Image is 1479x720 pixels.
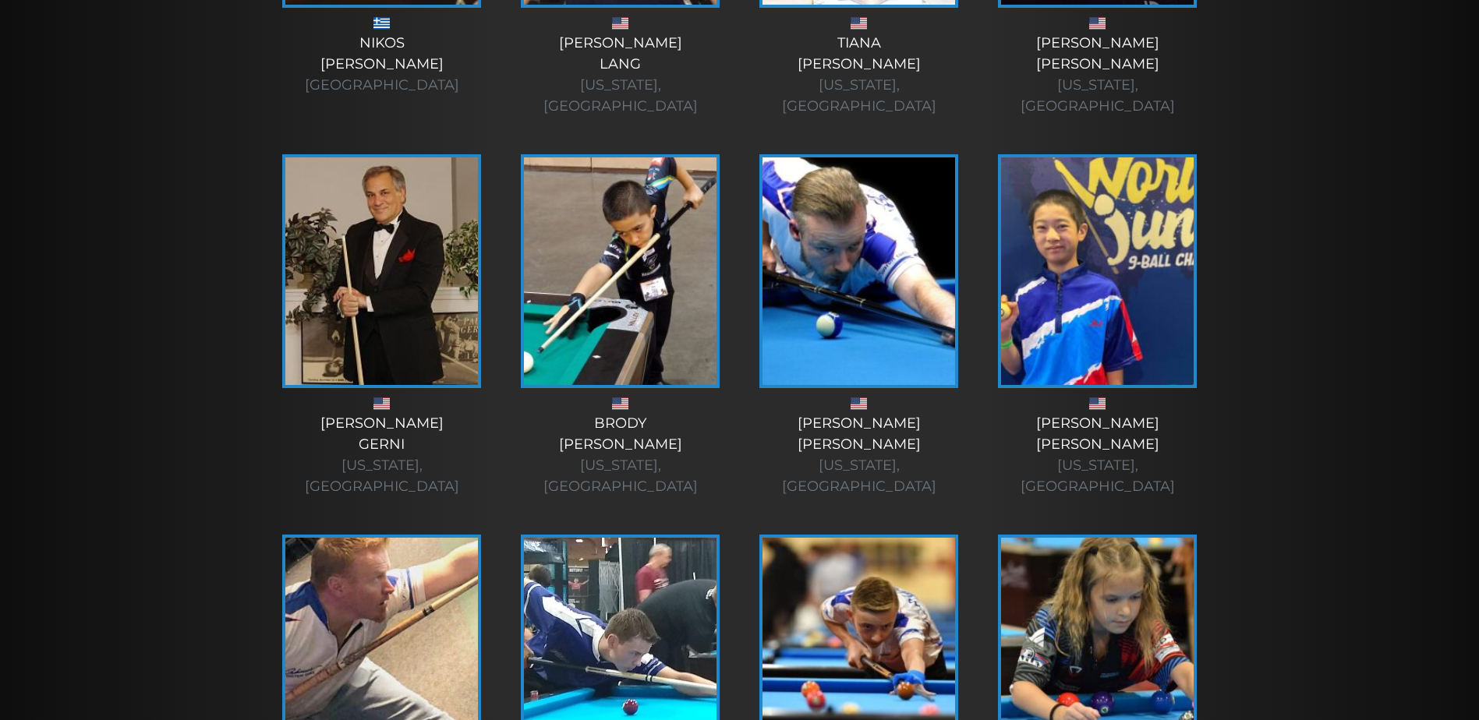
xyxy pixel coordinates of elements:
a: [PERSON_NAME]Gerni [US_STATE], [GEOGRAPHIC_DATA] [278,154,486,497]
div: [US_STATE], [GEOGRAPHIC_DATA] [755,455,963,497]
div: [PERSON_NAME] Gerni [278,413,486,497]
img: Brody-2-225x320.jpg [524,157,717,385]
div: Nikos [PERSON_NAME] [278,33,486,96]
div: [US_STATE], [GEOGRAPHIC_DATA] [517,455,724,497]
div: [US_STATE], [GEOGRAPHIC_DATA] [755,75,963,117]
div: [US_STATE], [GEOGRAPHIC_DATA] [994,75,1201,117]
a: Brody[PERSON_NAME] [US_STATE], [GEOGRAPHIC_DATA] [517,154,724,497]
div: [PERSON_NAME] [PERSON_NAME] [994,33,1201,117]
img: mason-koch-e1609250757373-225x320.jpg [762,157,955,385]
div: Tiana [PERSON_NAME] [755,33,963,117]
img: paul-gerni-225x281.jpg [285,157,478,385]
div: [US_STATE], [GEOGRAPHIC_DATA] [517,75,724,117]
div: Brody [PERSON_NAME] [517,413,724,497]
div: [GEOGRAPHIC_DATA] [278,75,486,96]
a: [PERSON_NAME][PERSON_NAME] [US_STATE], [GEOGRAPHIC_DATA] [755,154,963,497]
div: [US_STATE], [GEOGRAPHIC_DATA] [278,455,486,497]
div: [US_STATE], [GEOGRAPHIC_DATA] [994,455,1201,497]
div: [PERSON_NAME] [PERSON_NAME] [994,413,1201,497]
div: [PERSON_NAME] [PERSON_NAME] [755,413,963,497]
div: [PERSON_NAME] Lang [517,33,724,117]
a: [PERSON_NAME][PERSON_NAME] [US_STATE], [GEOGRAPHIC_DATA] [994,154,1201,497]
img: Kyle2-scaled-e1635363129572-225x320.jpg [1001,157,1194,385]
